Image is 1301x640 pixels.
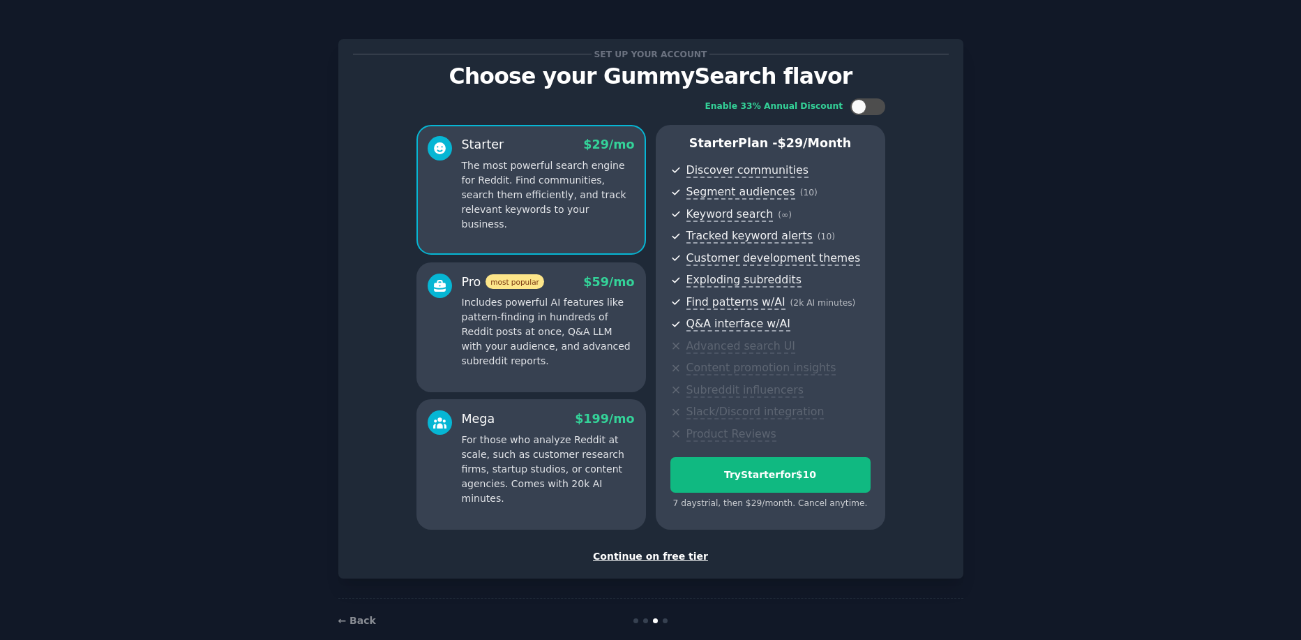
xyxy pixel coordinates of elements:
[575,412,634,426] span: $ 199 /mo
[778,136,852,150] span: $ 29 /month
[462,433,635,506] p: For those who analyze Reddit at scale, such as customer research firms, startup studios, or conte...
[462,295,635,369] p: Includes powerful AI features like pattern-finding in hundreds of Reddit posts at once, Q&A LLM w...
[338,615,376,626] a: ← Back
[790,298,856,308] span: ( 2k AI minutes )
[583,275,634,289] span: $ 59 /mo
[592,47,709,61] span: Set up your account
[686,185,795,200] span: Segment audiences
[686,163,809,178] span: Discover communities
[686,273,802,288] span: Exploding subreddits
[686,339,795,354] span: Advanced search UI
[353,64,949,89] p: Choose your GummySearch flavor
[670,498,871,510] div: 7 days trial, then $ 29 /month . Cancel anytime.
[686,251,861,266] span: Customer development themes
[583,137,634,151] span: $ 29 /mo
[353,549,949,564] div: Continue on free tier
[686,427,776,442] span: Product Reviews
[486,274,544,289] span: most popular
[462,158,635,232] p: The most powerful search engine for Reddit. Find communities, search them efficiently, and track ...
[800,188,818,198] span: ( 10 )
[686,229,813,244] span: Tracked keyword alerts
[462,136,504,154] div: Starter
[686,383,804,398] span: Subreddit influencers
[670,135,871,152] p: Starter Plan -
[671,468,870,482] div: Try Starter for $10
[818,232,835,241] span: ( 10 )
[670,457,871,493] button: TryStarterfor$10
[686,361,836,375] span: Content promotion insights
[778,210,792,220] span: ( ∞ )
[686,207,774,222] span: Keyword search
[462,410,495,428] div: Mega
[705,101,843,113] div: Enable 33% Annual Discount
[686,405,825,419] span: Slack/Discord integration
[686,295,785,310] span: Find patterns w/AI
[462,274,544,291] div: Pro
[686,317,790,332] span: Q&A interface w/AI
